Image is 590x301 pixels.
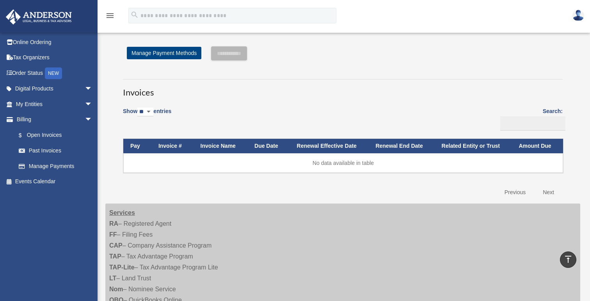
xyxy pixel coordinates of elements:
[5,65,104,81] a: Order StatusNEW
[151,139,194,153] th: Invoice #: activate to sort column ascending
[247,139,290,153] th: Due Date: activate to sort column ascending
[109,264,135,271] strong: TAP-Lite
[5,112,100,127] a: Billingarrow_drop_down
[11,127,96,143] a: $Open Invoices
[11,158,100,174] a: Manage Payments
[11,143,100,159] a: Past Invoices
[123,153,563,173] td: No data available in table
[109,220,118,227] strong: RA
[109,275,116,282] strong: LT
[5,50,104,66] a: Tax Organizers
[560,251,576,268] a: vertical_align_top
[194,139,247,153] th: Invoice Name: activate to sort column ascending
[109,253,121,260] strong: TAP
[85,96,100,112] span: arrow_drop_down
[45,67,62,79] div: NEW
[368,139,434,153] th: Renewal End Date: activate to sort column ascending
[435,139,512,153] th: Related Entity or Trust: activate to sort column ascending
[109,209,135,216] strong: Services
[105,14,115,20] a: menu
[5,96,104,112] a: My Entitiesarrow_drop_down
[5,34,104,50] a: Online Ordering
[290,139,369,153] th: Renewal Effective Date: activate to sort column ascending
[130,11,139,19] i: search
[137,108,153,117] select: Showentries
[109,231,117,238] strong: FF
[500,116,565,131] input: Search:
[572,10,584,21] img: User Pic
[109,242,123,249] strong: CAP
[123,139,151,153] th: Pay: activate to sort column descending
[537,184,560,200] a: Next
[23,131,27,140] span: $
[109,286,123,292] strong: Nom
[85,81,100,97] span: arrow_drop_down
[105,11,115,20] i: menu
[5,174,104,189] a: Events Calendar
[5,81,104,97] a: Digital Productsarrow_drop_down
[123,106,171,124] label: Show entries
[512,139,563,153] th: Amount Due: activate to sort column ascending
[498,106,563,131] label: Search:
[499,184,531,200] a: Previous
[4,9,74,25] img: Anderson Advisors Platinum Portal
[85,112,100,128] span: arrow_drop_down
[563,255,573,264] i: vertical_align_top
[123,79,563,99] h3: Invoices
[127,47,201,59] a: Manage Payment Methods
